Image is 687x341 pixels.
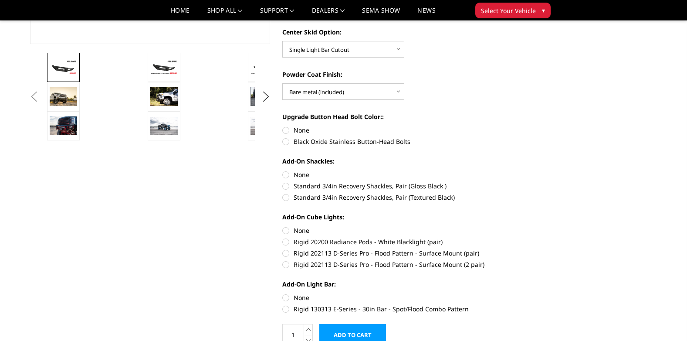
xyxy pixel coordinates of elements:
[282,293,523,302] label: None
[282,304,523,314] label: Rigid 130313 E-Series - 30in Bar - Spot/Flood Combo Pattern
[282,181,523,191] label: Standard 3/4in Recovery Shackles, Pair (Gloss Black )
[475,3,551,18] button: Select Your Vehicle
[282,112,523,121] label: Upgrade Button Head Bolt Color::
[282,260,523,269] label: Rigid 202113 D-Series Pro - Flood Pattern - Surface Mount (2 pair)
[282,70,523,79] label: Powder Coat Finish:
[250,117,278,135] img: A2L Series - Base Front Bumper (Non Winch)
[50,116,77,135] img: A2L Series - Base Front Bumper (Non Winch)
[282,170,523,179] label: None
[417,7,435,20] a: News
[282,137,523,146] label: Black Oxide Stainless Button-Head Bolts
[250,87,278,106] img: 2020 RAM HD - Available in single light bar configuration only
[28,90,41,103] button: Previous
[150,87,178,106] img: 2020 Chevrolet HD - Compatible with block heater connection
[282,212,523,222] label: Add-On Cube Lights:
[259,90,272,103] button: Next
[312,7,345,20] a: Dealers
[282,157,523,166] label: Add-On Shackles:
[282,237,523,246] label: Rigid 20200 Radiance Pods - White Blacklight (pair)
[282,226,523,235] label: None
[150,60,178,75] img: A2L Series - Base Front Bumper (Non Winch)
[282,193,523,202] label: Standard 3/4in Recovery Shackles, Pair (Textured Black)
[481,6,536,15] span: Select Your Vehicle
[260,7,294,20] a: Support
[207,7,243,20] a: shop all
[282,27,523,37] label: Center Skid Option:
[282,280,523,289] label: Add-On Light Bar:
[282,126,523,135] label: None
[362,7,400,20] a: SEMA Show
[150,117,178,135] img: A2L Series - Base Front Bumper (Non Winch)
[50,60,77,75] img: A2L Series - Base Front Bumper (Non Winch)
[250,60,278,75] img: A2L Series - Base Front Bumper (Non Winch)
[50,87,77,106] img: 2019 GMC 1500
[171,7,190,20] a: Home
[542,6,545,15] span: ▾
[282,249,523,258] label: Rigid 202113 D-Series Pro - Flood Pattern - Surface Mount (pair)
